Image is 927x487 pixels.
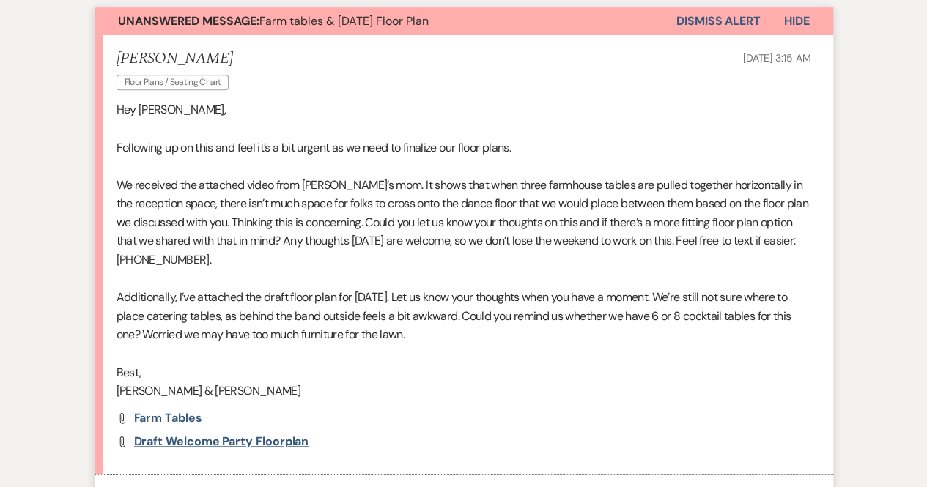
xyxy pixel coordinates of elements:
span: Farm tables [134,410,202,425]
span: Hide [784,13,810,29]
button: Dismiss Alert [676,7,761,35]
a: Draft Welcome Party Floorplan [134,436,309,447]
a: Farm tables [134,412,202,424]
p: Additionally, I’ve attached the draft floor plan for [DATE]. Let us know your thoughts when you h... [117,288,811,344]
span: Floor Plans / Seating Chart [117,75,229,90]
span: [DATE] 3:15 AM [742,51,810,64]
button: Unanswered Message:Farm tables & [DATE] Floor Plan [95,7,676,35]
strong: Unanswered Message: [118,13,259,29]
p: We received the attached video from [PERSON_NAME]’s mom. It shows that when three farmhouse table... [117,176,811,269]
h5: [PERSON_NAME] [117,50,237,68]
span: Farm tables & [DATE] Floor Plan [118,13,429,29]
p: Following up on this and feel it’s a bit urgent as we need to finalize our floor plans. [117,138,811,157]
p: Best, [117,363,811,382]
p: [PERSON_NAME] & [PERSON_NAME] [117,382,811,401]
span: Draft Welcome Party Floorplan [134,434,309,449]
p: Hey [PERSON_NAME], [117,100,811,119]
button: Hide [761,7,833,35]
